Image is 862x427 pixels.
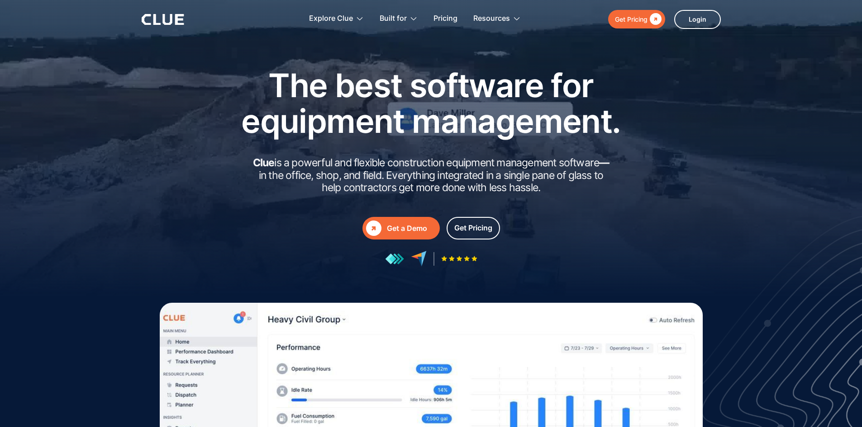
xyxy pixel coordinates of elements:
div: Resources [473,5,510,33]
div: Built for [380,5,418,33]
img: reviews at getapp [385,253,404,265]
strong: Clue [253,156,275,169]
div:  [366,221,381,236]
div: Explore Clue [309,5,364,33]
a: Get Pricing [447,217,500,239]
a: Get a Demo [362,217,440,239]
div: Get Pricing [615,14,648,25]
div: Built for [380,5,407,33]
h1: The best software for equipment management. [228,67,635,139]
img: reviews at capterra [411,251,427,267]
a: Login [674,10,721,29]
a: Get Pricing [608,10,665,28]
img: Five-star rating icon [441,256,477,262]
div: Explore Clue [309,5,353,33]
div: Get Pricing [454,222,492,234]
div: Resources [473,5,521,33]
div: Get a Demo [387,223,436,234]
div:  [648,14,662,25]
h2: is a powerful and flexible construction equipment management software in the office, shop, and fi... [250,157,612,194]
a: Pricing [433,5,457,33]
strong: — [599,156,609,169]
